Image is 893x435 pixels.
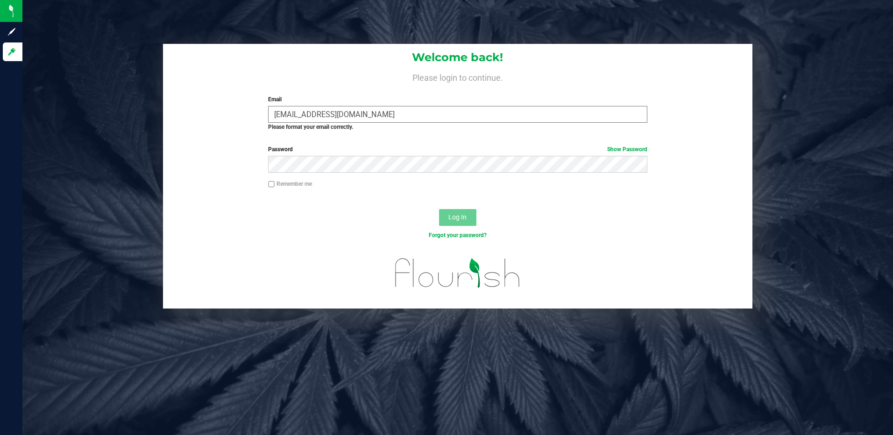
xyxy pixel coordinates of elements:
[163,51,753,63] h1: Welcome back!
[268,124,353,130] strong: Please format your email correctly.
[7,47,16,56] inline-svg: Log in
[268,146,293,153] span: Password
[163,71,753,82] h4: Please login to continue.
[429,232,487,239] a: Forgot your password?
[268,95,647,104] label: Email
[7,27,16,36] inline-svg: Sign up
[607,146,647,153] a: Show Password
[439,209,476,226] button: Log In
[268,180,312,188] label: Remember me
[448,213,467,221] span: Log In
[268,181,275,188] input: Remember me
[384,249,532,297] img: flourish_logo.svg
